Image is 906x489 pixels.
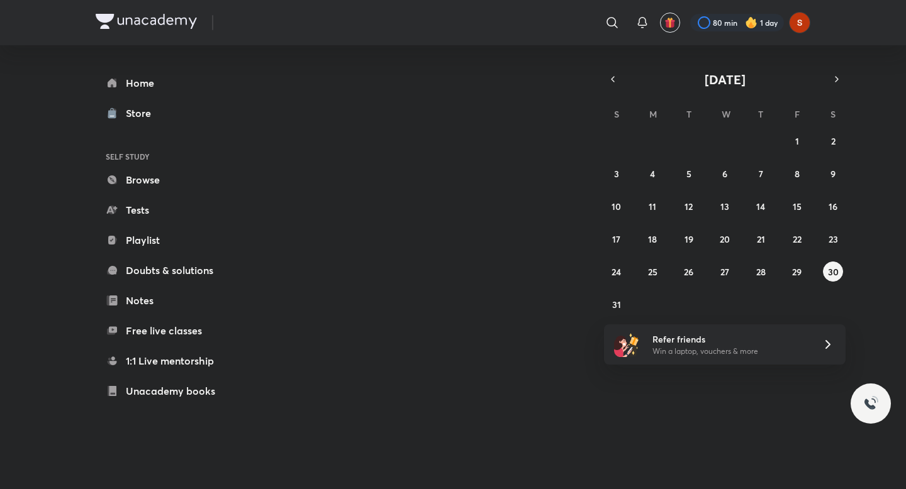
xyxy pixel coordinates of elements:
abbr: Tuesday [686,108,691,120]
abbr: August 22, 2025 [793,233,802,245]
button: August 21, 2025 [751,229,771,249]
button: August 17, 2025 [607,229,627,249]
button: August 27, 2025 [715,261,735,282]
img: ttu [863,396,878,411]
button: August 16, 2025 [823,196,843,216]
h6: Refer friends [652,332,807,346]
button: August 22, 2025 [787,229,807,249]
abbr: Saturday [830,108,836,120]
button: August 2, 2025 [823,131,843,151]
abbr: Wednesday [722,108,730,120]
span: [DATE] [705,71,746,88]
button: August 29, 2025 [787,261,807,282]
abbr: August 26, 2025 [684,266,693,278]
abbr: August 30, 2025 [828,266,839,278]
button: August 1, 2025 [787,131,807,151]
button: August 14, 2025 [751,196,771,216]
a: Home [96,70,242,96]
button: [DATE] [622,70,828,88]
button: August 24, 2025 [607,261,627,282]
abbr: August 4, 2025 [650,168,655,180]
button: August 7, 2025 [751,163,771,184]
a: Tests [96,197,242,223]
abbr: August 7, 2025 [759,168,763,180]
abbr: August 15, 2025 [793,201,802,212]
abbr: Sunday [614,108,619,120]
abbr: August 5, 2025 [686,168,691,180]
abbr: August 6, 2025 [722,168,727,180]
img: avatar [664,17,676,28]
button: August 8, 2025 [787,163,807,184]
button: August 4, 2025 [642,163,663,184]
a: Company Logo [96,14,197,32]
button: August 25, 2025 [642,261,663,282]
h6: SELF STUDY [96,146,242,167]
abbr: August 1, 2025 [795,135,799,147]
abbr: August 20, 2025 [720,233,730,245]
button: August 11, 2025 [642,196,663,216]
button: August 13, 2025 [715,196,735,216]
button: August 12, 2025 [679,196,699,216]
button: August 6, 2025 [715,163,735,184]
button: August 18, 2025 [642,229,663,249]
abbr: August 2, 2025 [831,135,836,147]
abbr: August 13, 2025 [720,201,729,212]
button: August 3, 2025 [607,163,627,184]
a: Browse [96,167,242,192]
button: August 5, 2025 [679,163,699,184]
button: avatar [660,13,680,33]
abbr: August 9, 2025 [830,168,836,180]
a: Playlist [96,228,242,253]
button: August 15, 2025 [787,196,807,216]
a: Doubts & solutions [96,258,242,283]
button: August 30, 2025 [823,261,843,282]
abbr: August 31, 2025 [612,299,621,310]
a: Store [96,101,242,126]
a: 1:1 Live mentorship [96,348,242,373]
img: shagun ravish [789,12,810,33]
a: Notes [96,288,242,313]
abbr: August 23, 2025 [829,233,838,245]
abbr: Friday [795,108,800,120]
button: August 23, 2025 [823,229,843,249]
div: Store [126,106,159,121]
button: August 28, 2025 [751,261,771,282]
abbr: August 28, 2025 [756,266,766,278]
abbr: August 14, 2025 [756,201,765,212]
button: August 26, 2025 [679,261,699,282]
abbr: August 27, 2025 [720,266,729,278]
img: streak [745,16,758,29]
abbr: August 19, 2025 [685,233,693,245]
a: Unacademy books [96,378,242,404]
button: August 9, 2025 [823,163,843,184]
a: Free live classes [96,318,242,343]
abbr: Thursday [758,108,763,120]
abbr: August 24, 2025 [612,266,621,278]
button: August 19, 2025 [679,229,699,249]
abbr: Monday [649,108,657,120]
abbr: August 21, 2025 [757,233,765,245]
button: August 31, 2025 [607,294,627,314]
abbr: August 25, 2025 [648,266,657,278]
abbr: August 3, 2025 [614,168,619,180]
abbr: August 8, 2025 [795,168,800,180]
abbr: August 18, 2025 [648,233,657,245]
abbr: August 29, 2025 [792,266,802,278]
img: referral [614,332,639,357]
abbr: August 16, 2025 [829,201,837,212]
img: Company Logo [96,14,197,29]
abbr: August 17, 2025 [612,233,620,245]
button: August 20, 2025 [715,229,735,249]
button: August 10, 2025 [607,196,627,216]
abbr: August 10, 2025 [612,201,621,212]
p: Win a laptop, vouchers & more [652,346,807,357]
abbr: August 11, 2025 [649,201,656,212]
abbr: August 12, 2025 [685,201,693,212]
